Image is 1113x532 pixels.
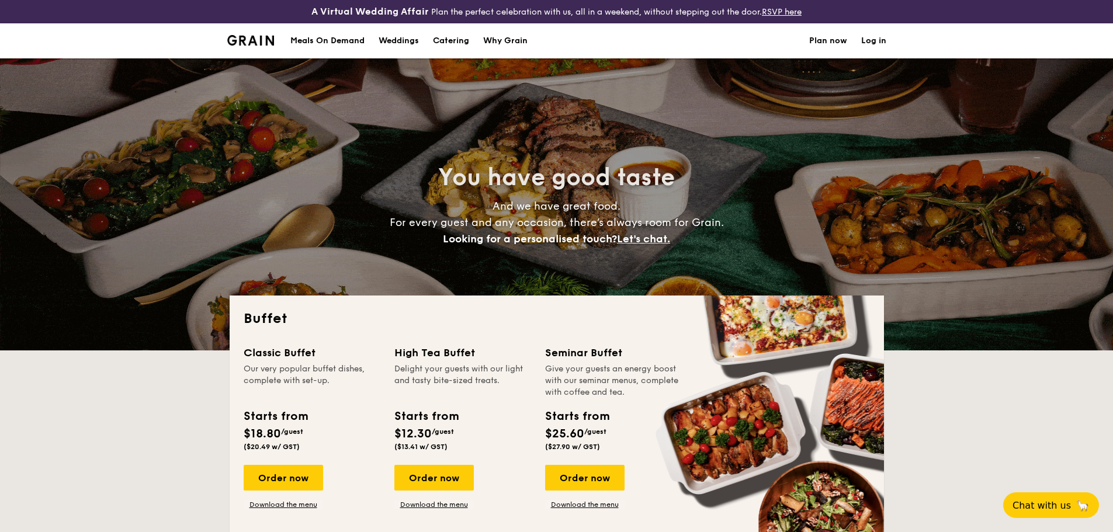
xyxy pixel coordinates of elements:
[545,427,584,441] span: $25.60
[281,427,303,436] span: /guest
[244,408,307,425] div: Starts from
[476,23,535,58] a: Why Grain
[762,7,802,17] a: RSVP here
[394,363,531,398] div: Delight your guests with our light and tasty bite-sized treats.
[545,500,625,509] a: Download the menu
[244,465,323,491] div: Order now
[244,427,281,441] span: $18.80
[394,408,458,425] div: Starts from
[227,35,275,46] img: Grain
[438,164,675,192] span: You have good taste
[545,345,682,361] div: Seminar Buffet
[443,232,617,245] span: Looking for a personalised touch?
[311,5,429,19] h4: A Virtual Wedding Affair
[483,23,528,58] div: Why Grain
[394,427,432,441] span: $12.30
[244,443,300,451] span: ($20.49 w/ GST)
[394,465,474,491] div: Order now
[244,310,870,328] h2: Buffet
[220,5,893,19] div: Plan the perfect celebration with us, all in a weekend, without stepping out the door.
[545,408,609,425] div: Starts from
[617,232,670,245] span: Let's chat.
[426,23,476,58] a: Catering
[545,465,625,491] div: Order now
[372,23,426,58] a: Weddings
[809,23,847,58] a: Plan now
[1076,499,1090,512] span: 🦙
[394,500,474,509] a: Download the menu
[545,363,682,398] div: Give your guests an energy boost with our seminar menus, complete with coffee and tea.
[227,35,275,46] a: Logotype
[432,427,454,436] span: /guest
[290,23,365,58] div: Meals On Demand
[861,23,886,58] a: Log in
[1003,492,1099,518] button: Chat with us🦙
[433,23,469,58] h1: Catering
[244,345,380,361] div: Classic Buffet
[1013,500,1071,511] span: Chat with us
[244,500,323,509] a: Download the menu
[390,200,724,245] span: And we have great food. For every guest and any occasion, there’s always room for Grain.
[394,443,448,451] span: ($13.41 w/ GST)
[394,345,531,361] div: High Tea Buffet
[244,363,380,398] div: Our very popular buffet dishes, complete with set-up.
[584,427,606,436] span: /guest
[379,23,419,58] div: Weddings
[283,23,372,58] a: Meals On Demand
[545,443,600,451] span: ($27.90 w/ GST)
